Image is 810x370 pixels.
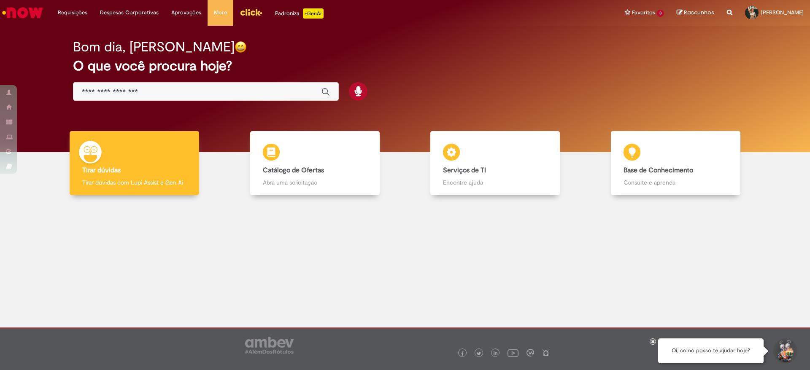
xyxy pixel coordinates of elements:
h2: Bom dia, [PERSON_NAME] [73,40,235,54]
a: Catálogo de Ofertas Abra uma solicitação [225,131,405,196]
span: Requisições [58,8,87,17]
button: Iniciar Conversa de Suporte [772,338,797,364]
div: Padroniza [275,8,324,19]
p: Encontre ajuda [443,178,547,187]
img: logo_footer_workplace.png [526,349,534,357]
img: logo_footer_facebook.png [460,351,464,356]
span: Despesas Corporativas [100,8,159,17]
img: logo_footer_ambev_rotulo_gray.png [245,337,294,354]
span: [PERSON_NAME] [761,9,804,16]
p: Tirar dúvidas com Lupi Assist e Gen Ai [82,178,186,187]
span: 3 [657,10,664,17]
p: +GenAi [303,8,324,19]
img: logo_footer_twitter.png [477,351,481,356]
img: logo_footer_linkedin.png [494,351,498,356]
img: ServiceNow [1,4,44,21]
span: Favoritos [632,8,655,17]
span: Aprovações [171,8,201,17]
img: logo_footer_naosei.png [542,349,550,357]
a: Base de Conhecimento Consulte e aprenda [586,131,766,196]
div: Oi, como posso te ajudar hoje? [658,338,764,363]
p: Consulte e aprenda [624,178,728,187]
span: Rascunhos [684,8,714,16]
a: Tirar dúvidas Tirar dúvidas com Lupi Assist e Gen Ai [44,131,225,196]
h2: O que você procura hoje? [73,59,737,73]
b: Serviços de TI [443,166,486,174]
a: Serviços de TI Encontre ajuda [405,131,586,196]
b: Catálogo de Ofertas [263,166,324,174]
img: click_logo_yellow_360x200.png [240,6,262,19]
b: Base de Conhecimento [624,166,693,174]
b: Tirar dúvidas [82,166,121,174]
img: logo_footer_youtube.png [508,347,518,358]
p: Abra uma solicitação [263,178,367,187]
a: Rascunhos [677,9,714,17]
img: happy-face.png [235,41,247,53]
span: More [214,8,227,17]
